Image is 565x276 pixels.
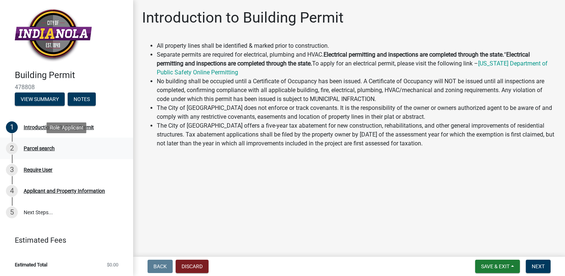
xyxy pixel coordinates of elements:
[157,41,556,50] li: All property lines shall be identified & marked prior to construction.
[176,260,209,273] button: Discard
[15,92,65,106] button: View Summary
[15,8,92,62] img: City of Indianola, Iowa
[6,142,18,154] div: 2
[157,50,556,77] li: Separate permits are required for electrical, plumbing and HVAC. “ To apply for an electrical per...
[68,92,96,106] button: Notes
[6,185,18,197] div: 4
[324,51,504,58] strong: Electrical permitting and inspections are completed through the state.
[6,121,18,133] div: 1
[107,262,118,267] span: $0.00
[47,122,87,133] div: Role: Applicant
[157,77,556,104] li: No building shall be occupied until a Certificate of Occupancy has been issued. A Certificate of ...
[6,164,18,176] div: 3
[157,104,556,121] li: The City of [GEOGRAPHIC_DATA] does not enforce or track covenants. It is the responsibility of th...
[24,146,55,151] div: Parcel search
[526,260,551,273] button: Next
[24,188,105,193] div: Applicant and Property Information
[157,121,556,148] li: The City of [GEOGRAPHIC_DATA] offers a five-year tax abatement for new construction, rehabilitati...
[6,233,121,248] a: Estimated Fees
[481,263,510,269] span: Save & Exit
[15,262,47,267] span: Estimated Total
[24,125,94,130] div: Introduction to Building Permit
[475,260,520,273] button: Save & Exit
[15,84,118,91] span: 478808
[24,167,53,172] div: Require User
[153,263,167,269] span: Back
[15,97,65,102] wm-modal-confirm: Summary
[15,70,127,81] h4: Building Permit
[142,9,344,27] h1: Introduction to Building Permit
[6,206,18,218] div: 5
[532,263,545,269] span: Next
[68,97,96,102] wm-modal-confirm: Notes
[148,260,173,273] button: Back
